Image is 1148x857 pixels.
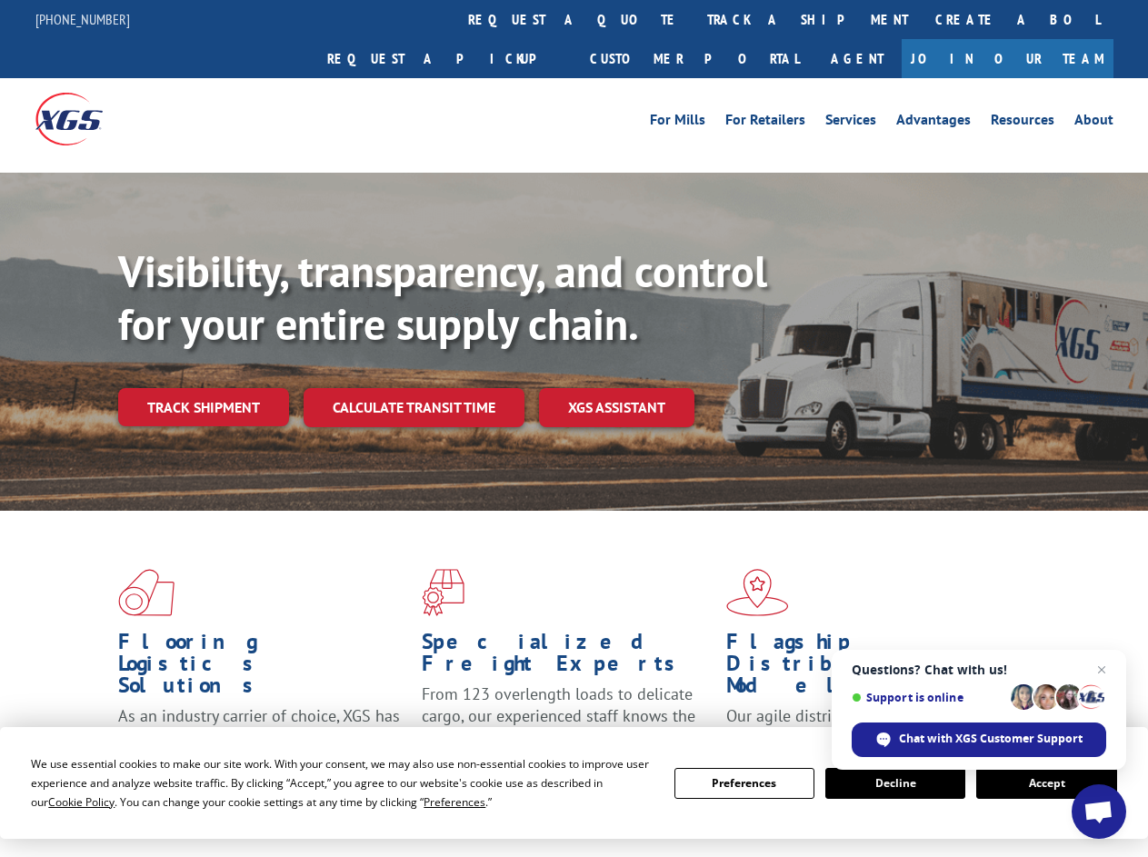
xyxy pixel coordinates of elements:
[424,794,485,810] span: Preferences
[118,243,767,352] b: Visibility, transparency, and control for your entire supply chain.
[35,10,130,28] a: [PHONE_NUMBER]
[902,39,1113,78] a: Join Our Team
[852,663,1106,677] span: Questions? Chat with us!
[539,388,694,427] a: XGS ASSISTANT
[118,569,175,616] img: xgs-icon-total-supply-chain-intelligence-red
[825,113,876,133] a: Services
[725,113,805,133] a: For Retailers
[576,39,813,78] a: Customer Portal
[813,39,902,78] a: Agent
[304,388,524,427] a: Calculate transit time
[118,631,408,705] h1: Flooring Logistics Solutions
[422,569,464,616] img: xgs-icon-focused-on-flooring-red
[825,768,965,799] button: Decline
[31,754,652,812] div: We use essential cookies to make our site work. With your consent, we may also use non-essential ...
[650,113,705,133] a: For Mills
[674,768,814,799] button: Preferences
[896,113,971,133] a: Advantages
[1074,113,1113,133] a: About
[976,768,1116,799] button: Accept
[314,39,576,78] a: Request a pickup
[48,794,115,810] span: Cookie Policy
[118,388,289,426] a: Track shipment
[1072,784,1126,839] a: Open chat
[726,569,789,616] img: xgs-icon-flagship-distribution-model-red
[726,631,1016,705] h1: Flagship Distribution Model
[118,705,400,770] span: As an industry carrier of choice, XGS has brought innovation and dedication to flooring logistics...
[852,722,1106,757] span: Chat with XGS Customer Support
[726,705,1011,770] span: Our agile distribution network gives you nationwide inventory management on demand.
[852,691,1004,704] span: Support is online
[422,631,712,683] h1: Specialized Freight Experts
[991,113,1054,133] a: Resources
[899,731,1083,747] span: Chat with XGS Customer Support
[422,683,712,764] p: From 123 overlength loads to delicate cargo, our experienced staff knows the best way to move you...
